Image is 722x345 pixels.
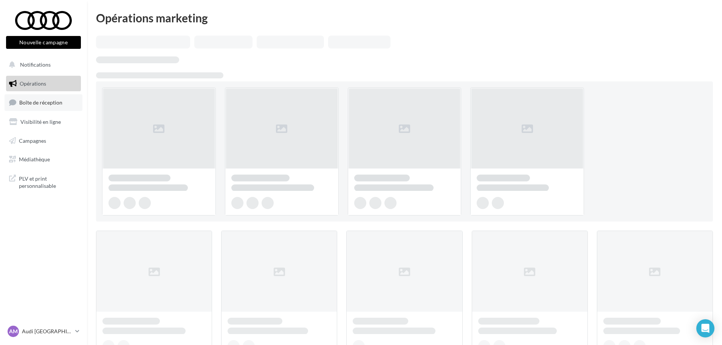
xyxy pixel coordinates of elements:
p: Audi [GEOGRAPHIC_DATA] [22,328,72,335]
span: PLV et print personnalisable [19,173,78,190]
a: PLV et print personnalisable [5,170,82,193]
span: Visibilité en ligne [20,119,61,125]
button: Notifications [5,57,79,73]
span: Opérations [20,80,46,87]
span: Campagnes [19,137,46,144]
div: Open Intercom Messenger [696,319,714,337]
div: Opérations marketing [96,12,713,23]
a: AM Audi [GEOGRAPHIC_DATA] [6,324,81,339]
span: Notifications [20,61,51,68]
span: Boîte de réception [19,99,62,106]
span: Médiathèque [19,156,50,162]
a: Boîte de réception [5,94,82,111]
a: Médiathèque [5,151,82,167]
a: Opérations [5,76,82,92]
a: Visibilité en ligne [5,114,82,130]
button: Nouvelle campagne [6,36,81,49]
span: AM [9,328,18,335]
a: Campagnes [5,133,82,149]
